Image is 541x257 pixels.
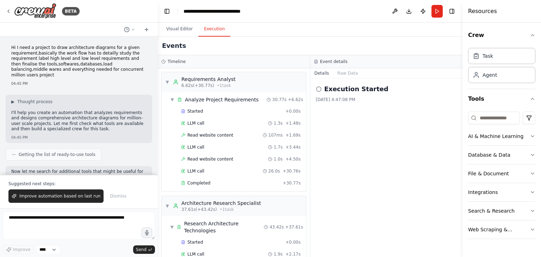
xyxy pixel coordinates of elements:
[269,224,284,230] span: 43.42s
[268,168,280,174] span: 26.0s
[274,251,282,257] span: 1.9s
[185,96,259,103] div: Analyze Project Requirements
[468,183,535,201] button: Integrations
[447,6,457,16] button: Hide right sidebar
[220,207,234,212] span: • 1 task
[170,224,174,230] span: ▼
[141,25,152,34] button: Start a new chat
[468,207,515,214] div: Search & Research
[106,189,130,203] button: Dismiss
[165,203,169,209] span: ▼
[187,239,203,245] span: Started
[274,120,282,126] span: 1.3s
[283,168,301,174] span: + 30.76s
[468,202,535,220] button: Search & Research
[320,59,348,64] h3: Event details
[11,110,147,132] p: I'll help you create an automation that analyzes requirements and designs comprehensive architect...
[468,151,510,158] div: Database & Data
[468,127,535,145] button: AI & Machine Learning
[285,251,300,257] span: + 2.17s
[187,120,204,126] span: LLM call
[468,146,535,164] button: Database & Data
[468,189,498,196] div: Integrations
[468,25,535,45] button: Crew
[142,227,152,238] button: Click to speak your automation idea
[285,156,300,162] span: + 4.50s
[17,99,52,105] span: Thought process
[187,108,203,114] span: Started
[187,132,233,138] span: Read website content
[181,200,261,207] div: Architecture Research Specialist
[285,120,300,126] span: + 1.48s
[274,144,282,150] span: 1.7s
[310,68,334,78] button: Details
[11,99,14,105] span: ▶
[19,193,100,199] span: Improve automation based on last run
[110,193,126,199] span: Dismiss
[13,247,30,252] span: Improve
[468,170,509,177] div: File & Document
[198,22,230,37] button: Execution
[187,168,204,174] span: LLM call
[217,83,231,88] span: • 1 task
[162,6,172,16] button: Hide left sidebar
[14,3,56,19] img: Logo
[184,220,264,234] div: Research Architecture Technologies
[187,251,204,257] span: LLM call
[133,245,155,254] button: Send
[11,169,147,180] p: Now let me search for additional tools that might be useful for architecture design and diagram c...
[333,68,362,78] button: Raw Data
[272,97,287,102] span: 30.77s
[285,108,300,114] span: + 0.00s
[11,45,147,78] p: Hi I need a project to draw architecture diagrams for a given requirement,basically the work flow...
[62,7,80,15] div: BETA
[181,83,214,88] span: 6.62s (+30.77s)
[11,81,147,86] div: 04:45 PM
[165,79,169,85] span: ▼
[19,152,95,157] span: Getting the list of ready-to-use tools
[274,156,282,162] span: 1.0s
[468,7,497,15] h4: Resources
[268,132,283,138] span: 107ms
[187,180,210,186] span: Completed
[170,97,174,102] span: ▼
[136,247,147,252] span: Send
[187,156,233,162] span: Read website content
[468,89,535,109] button: Tools
[285,239,300,245] span: + 0.00s
[316,97,457,102] div: [DATE] 4:47:08 PM
[288,97,303,102] span: + 6.62s
[8,189,104,203] button: Improve automation based on last run
[483,52,493,59] div: Task
[181,76,236,83] div: Requirements Analyst
[161,22,198,37] button: Visual Editor
[285,132,300,138] span: + 1.69s
[187,144,204,150] span: LLM call
[468,109,535,245] div: Tools
[324,84,388,94] h2: Execution Started
[285,144,300,150] span: + 3.44s
[468,45,535,89] div: Crew
[168,59,186,64] h3: Timeline
[468,226,530,233] div: Web Scraping & Browsing
[285,224,303,230] span: + 37.61s
[162,41,186,51] h2: Events
[11,99,52,105] button: ▶Thought process
[8,181,149,187] p: Suggested next steps:
[11,135,147,140] div: 04:45 PM
[483,71,497,79] div: Agent
[181,207,217,212] span: 37.61s (+43.42s)
[468,220,535,239] button: Web Scraping & Browsing
[468,133,523,140] div: AI & Machine Learning
[283,180,301,186] span: + 30.77s
[184,8,241,15] nav: breadcrumb
[468,164,535,183] button: File & Document
[3,245,33,254] button: Improve
[121,25,138,34] button: Switch to previous chat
